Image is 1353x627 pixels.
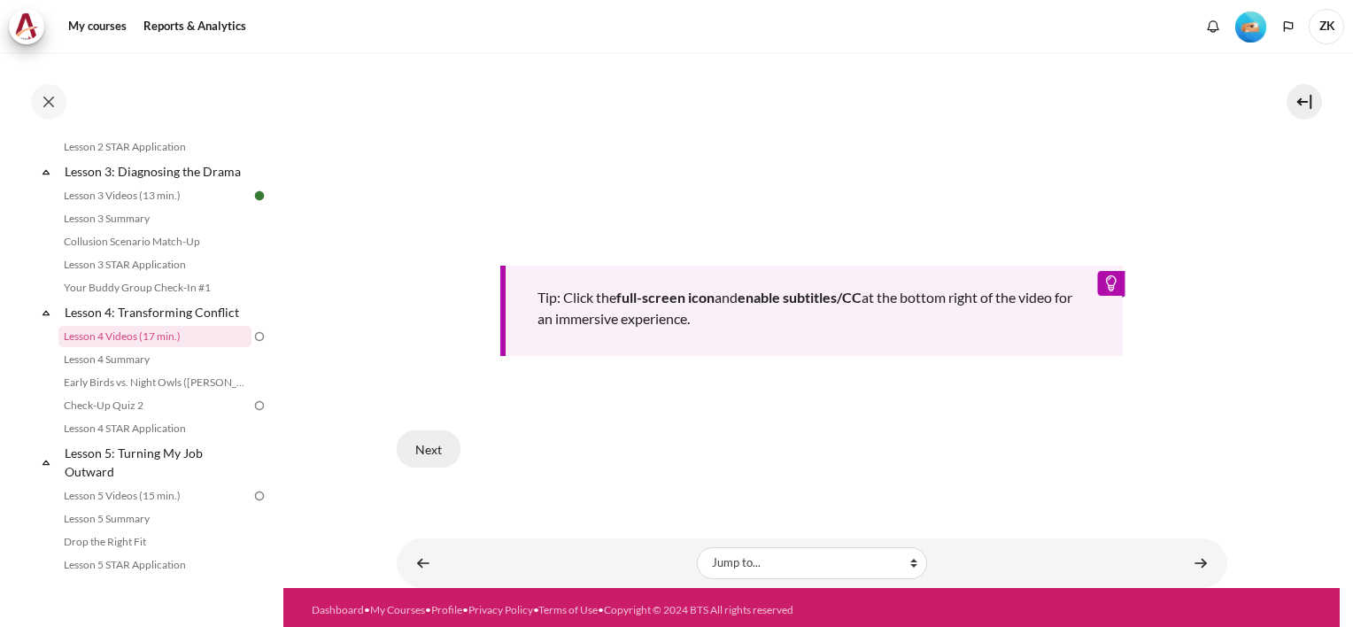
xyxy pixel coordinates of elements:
[1235,12,1266,43] img: Level #2
[1200,13,1226,40] div: Show notification window with no new notifications
[251,398,267,414] img: To do
[251,188,267,204] img: Done
[58,277,251,298] a: Your Buddy Group Check-In #1
[468,603,533,616] a: Privacy Policy
[58,485,251,507] a: Lesson 5 Videos (15 min.)
[62,300,251,324] a: Lesson 4: Transforming Conflict
[397,430,460,468] button: Next
[37,453,55,471] span: Collapse
[62,9,133,44] a: My courses
[62,577,234,601] a: Join Learning Lab #1
[62,159,251,183] a: Lesson 3: Diagnosing the Drama
[58,418,251,439] a: Lesson 4 STAR Application
[58,531,251,553] a: Drop the Right Fit
[251,488,267,504] img: To do
[58,185,251,206] a: Lesson 3 Videos (13 min.)
[58,554,251,576] a: Lesson 5 STAR Application
[9,9,53,44] a: Architeck Architeck
[1183,546,1218,580] a: Lesson 4 Summary ►
[58,372,251,393] a: Early Birds vs. Night Owls ([PERSON_NAME]'s Story)
[1228,10,1273,43] a: Level #2
[616,289,715,306] b: full-screen icon
[312,602,860,618] div: • • • • •
[370,603,425,616] a: My Courses
[62,441,251,484] a: Lesson 5: Turning My Job Outward
[604,603,793,616] a: Copyright © 2024 BTS All rights reserved
[1309,9,1344,44] span: ZK
[58,508,251,530] a: Lesson 5 Summary
[58,231,251,252] a: Collusion Scenario Match-Up
[406,546,441,580] a: ◄ Your Buddy Group Check-In #1
[58,326,251,347] a: Lesson 4 Videos (17 min.)
[1275,13,1302,40] button: Languages
[1309,9,1344,44] a: User menu
[58,208,251,229] a: Lesson 3 Summary
[37,304,55,321] span: Collapse
[738,289,862,306] b: enable subtitles/CC
[37,163,55,181] span: Collapse
[1235,10,1266,43] div: Level #2
[312,603,364,616] a: Dashboard
[251,329,267,344] img: To do
[58,395,251,416] a: Check-Up Quiz 2
[58,254,251,275] a: Lesson 3 STAR Application
[500,266,1124,356] div: Tip: Click the and at the bottom right of the video for an immersive experience.
[431,603,462,616] a: Profile
[58,349,251,370] a: Lesson 4 Summary
[14,13,39,40] img: Architeck
[137,9,252,44] a: Reports & Analytics
[58,136,251,158] a: Lesson 2 STAR Application
[538,603,598,616] a: Terms of Use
